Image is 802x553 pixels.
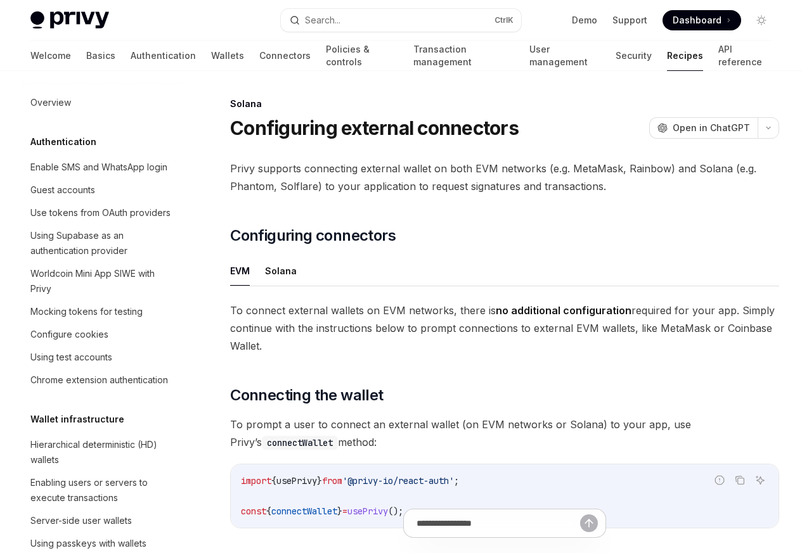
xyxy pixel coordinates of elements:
a: Welcome [30,41,71,71]
span: } [317,475,322,486]
div: Search... [305,13,340,28]
a: Mocking tokens for testing [20,300,183,323]
a: Guest accounts [20,179,183,201]
div: Using test accounts [30,350,112,365]
div: Configure cookies [30,327,108,342]
span: Dashboard [673,14,721,27]
span: '@privy-io/react-auth' [342,475,454,486]
div: Worldcoin Mini App SIWE with Privy [30,266,175,296]
span: Open in ChatGPT [673,122,750,134]
button: Ask AI [752,472,768,488]
span: To prompt a user to connect an external wallet (on EVM networks or Solana) to your app, use Privy... [230,416,779,451]
a: Configure cookies [20,323,183,346]
span: usePrivy [276,475,317,486]
a: Using Supabase as an authentication provider [20,224,183,262]
span: ; [454,475,459,486]
div: Hierarchical deterministic (HD) wallets [30,437,175,467]
strong: no additional configuration [496,304,631,317]
a: Wallets [211,41,244,71]
h5: Authentication [30,134,96,149]
div: Guest accounts [30,182,95,198]
a: Connectors [259,41,311,71]
div: Mocking tokens for testing [30,304,143,319]
div: Enabling users or servers to execute transactions [30,475,175,505]
span: Connecting the wallet [230,385,383,405]
a: Recipes [667,41,703,71]
a: Use tokens from OAuth providers [20,201,183,224]
code: connectWallet [262,436,338,450]
span: (); [388,505,403,517]
a: Hierarchical deterministic (HD) wallets [20,433,183,471]
span: = [342,505,347,517]
div: Using Supabase as an authentication provider [30,228,175,258]
img: light logo [30,11,109,29]
button: Solana [265,256,297,286]
button: Open in ChatGPT [649,117,758,139]
div: Chrome extension authentication [30,372,168,388]
span: Privy supports connecting external wallet on both EVM networks (e.g. MetaMask, Rainbow) and Solan... [230,160,779,195]
span: } [337,505,342,517]
div: Enable SMS and WhatsApp login [30,160,167,175]
a: Demo [572,14,597,27]
span: const [241,505,266,517]
a: Using test accounts [20,346,183,369]
a: Overview [20,91,183,114]
input: Ask a question... [417,509,580,537]
a: Enable SMS and WhatsApp login [20,156,183,179]
span: connectWallet [271,505,337,517]
a: Support [612,14,647,27]
h1: Configuring external connectors [230,117,519,139]
a: Authentication [131,41,196,71]
span: usePrivy [347,505,388,517]
a: API reference [718,41,772,71]
a: Policies & controls [326,41,398,71]
button: Toggle dark mode [751,10,772,30]
span: Ctrl K [495,15,514,25]
span: To connect external wallets on EVM networks, there is required for your app. Simply continue with... [230,302,779,355]
button: Copy the contents from the code block [732,472,748,488]
span: import [241,475,271,486]
a: Dashboard [663,10,741,30]
button: Search...CtrlK [281,9,521,32]
span: Configuring connectors [230,226,396,246]
button: Send message [580,514,598,532]
a: Worldcoin Mini App SIWE with Privy [20,262,183,300]
a: Enabling users or servers to execute transactions [20,471,183,509]
a: User management [529,41,601,71]
div: Server-side user wallets [30,513,132,528]
div: Using passkeys with wallets [30,536,146,551]
a: Server-side user wallets [20,509,183,532]
a: Chrome extension authentication [20,369,183,391]
button: EVM [230,256,250,286]
span: from [322,475,342,486]
span: { [271,475,276,486]
a: Security [616,41,652,71]
button: Report incorrect code [711,472,728,488]
a: Transaction management [413,41,514,71]
h5: Wallet infrastructure [30,412,124,427]
span: { [266,505,271,517]
a: Basics [86,41,115,71]
div: Use tokens from OAuth providers [30,205,171,220]
div: Overview [30,95,71,110]
div: Solana [230,98,779,110]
